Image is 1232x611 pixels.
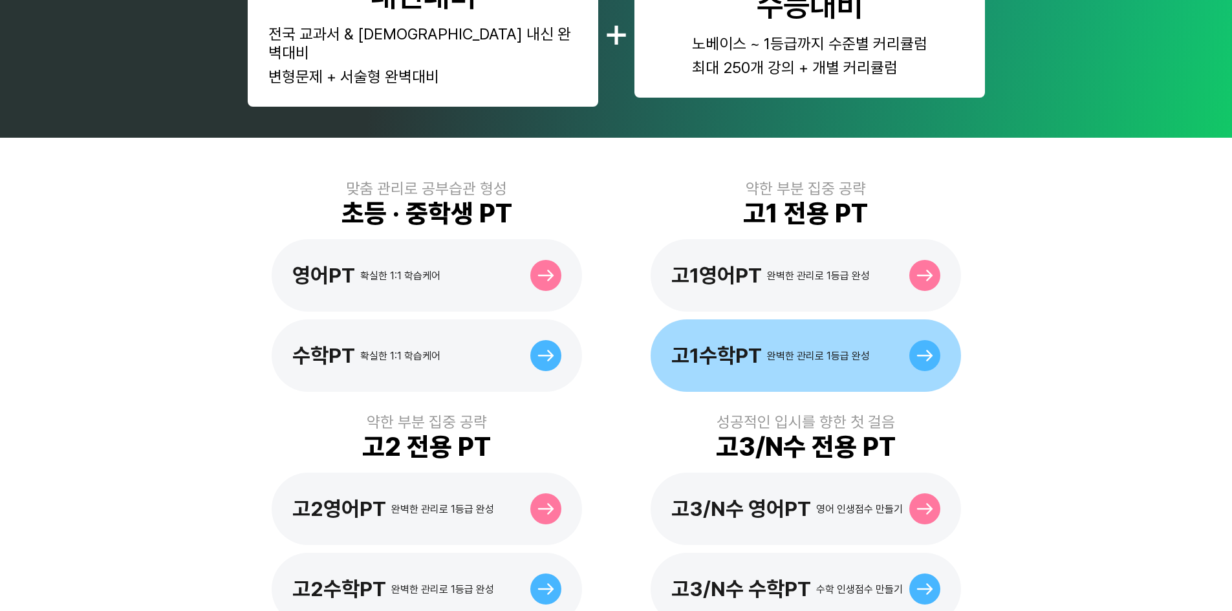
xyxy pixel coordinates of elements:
div: 수학 인생점수 만들기 [816,583,903,595]
div: 변형문제 + 서술형 완벽대비 [268,67,578,86]
div: 약한 부분 집중 공략 [746,179,866,198]
div: 고2수학PT [292,577,386,601]
div: 성공적인 입시를 향한 첫 걸음 [717,413,895,431]
div: 고2영어PT [292,497,386,521]
div: 고1 전용 PT [743,198,868,229]
div: 완벽한 관리로 1등급 완성 [391,503,494,515]
div: 고3/N수 전용 PT [716,431,896,462]
div: 고2 전용 PT [362,431,491,462]
div: 확실한 1:1 학습케어 [360,270,440,282]
div: 완벽한 관리로 1등급 완성 [767,270,870,282]
div: 노베이스 ~ 1등급까지 수준별 커리큘럼 [692,34,927,53]
div: 초등 · 중학생 PT [341,198,512,229]
div: 고3/N수 영어PT [671,497,811,521]
div: 확실한 1:1 학습케어 [360,350,440,362]
div: 영어PT [292,263,355,288]
div: 영어 인생점수 만들기 [816,503,903,515]
div: 고1영어PT [671,263,762,288]
div: 수학PT [292,343,355,368]
div: 최대 250개 강의 + 개별 커리큘럼 [692,58,927,77]
div: 완벽한 관리로 1등급 완성 [767,350,870,362]
div: 고3/N수 수학PT [671,577,811,601]
div: + [603,7,629,56]
div: 완벽한 관리로 1등급 완성 [391,583,494,595]
div: 전국 교과서 & [DEMOGRAPHIC_DATA] 내신 완벽대비 [268,25,578,62]
div: 약한 부분 집중 공략 [367,413,487,431]
div: 고1수학PT [671,343,762,368]
div: 맞춤 관리로 공부습관 형성 [346,179,507,198]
